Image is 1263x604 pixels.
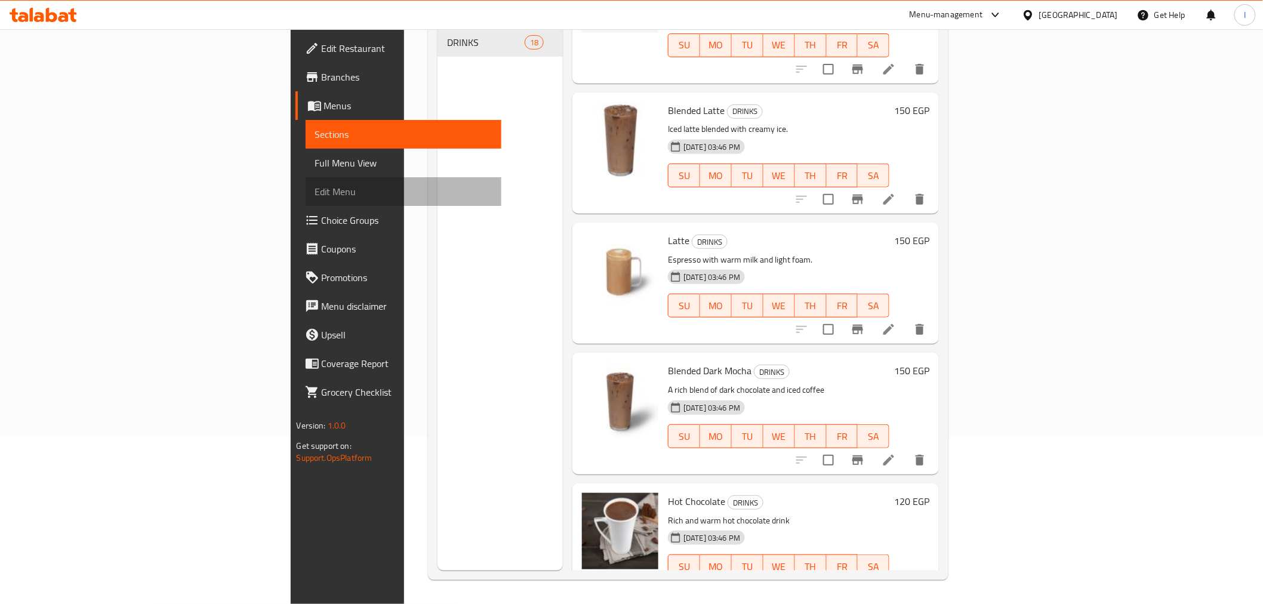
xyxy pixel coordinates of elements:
span: DRINKS [728,496,763,510]
p: Espresso with warm milk and light foam. [668,252,889,267]
button: SA [858,424,889,448]
button: SA [858,554,889,578]
button: TU [732,164,763,187]
span: Select to update [816,57,841,82]
span: Select to update [816,448,841,473]
button: SA [858,33,889,57]
button: TH [795,294,827,318]
span: SA [862,428,885,445]
h6: 150 EGP [894,102,929,119]
button: SA [858,164,889,187]
span: Select to update [816,317,841,342]
a: Coupons [295,235,501,263]
span: MO [705,558,727,575]
a: Full Menu View [306,149,501,177]
a: Grocery Checklist [295,378,501,406]
button: SU [668,33,700,57]
span: [DATE] 03:46 PM [679,141,745,153]
span: FR [831,297,854,315]
span: SA [862,36,885,54]
span: Menus [324,98,492,113]
div: Menu-management [910,8,983,22]
button: SU [668,294,700,318]
p: Iced latte blended with creamy ice. [668,122,889,137]
span: TH [800,36,822,54]
button: delete [905,55,934,84]
button: delete [905,315,934,344]
span: Edit Restaurant [322,41,492,56]
span: SU [673,558,695,575]
button: SU [668,424,700,448]
button: Branch-specific-item [843,185,872,214]
span: Choice Groups [322,213,492,227]
a: Edit Restaurant [295,34,501,63]
span: SU [673,428,695,445]
span: Blended Latte [668,101,725,119]
img: Blended Latte [582,102,658,178]
span: Sections [315,127,492,141]
button: TH [795,554,827,578]
button: delete [905,185,934,214]
a: Edit menu item [882,192,896,207]
span: WE [768,428,790,445]
a: Edit Menu [306,177,501,206]
span: WE [768,167,790,184]
button: SU [668,164,700,187]
button: MO [700,164,732,187]
a: Choice Groups [295,206,501,235]
span: MO [705,428,727,445]
h6: 150 EGP [894,362,929,379]
span: 1.0.0 [328,418,346,433]
div: items [525,35,544,50]
button: MO [700,294,732,318]
a: Sections [306,120,501,149]
img: Hot Chocolate [582,493,658,569]
span: Latte [668,232,689,249]
img: Blended Dark Mocha [582,362,658,439]
button: WE [763,164,795,187]
span: TU [737,428,759,445]
p: Rich and warm hot chocolate drink [668,513,889,528]
button: TU [732,294,763,318]
span: FR [831,36,854,54]
button: delete [905,446,934,474]
a: Promotions [295,263,501,292]
span: FR [831,558,854,575]
a: Edit menu item [882,62,896,76]
a: Edit menu item [882,322,896,337]
span: Coupons [322,242,492,256]
div: DRINKS [754,365,790,379]
span: TH [800,558,822,575]
button: FR [827,294,858,318]
span: DRINKS [754,365,789,379]
span: SU [673,167,695,184]
a: Support.OpsPlatform [297,450,372,466]
span: [DATE] 03:46 PM [679,402,745,414]
span: Branches [322,70,492,84]
p: A rich blend of dark chocolate and iced coffee [668,383,889,397]
span: WE [768,558,790,575]
button: TU [732,554,763,578]
h6: 120 EGP [894,493,929,510]
button: WE [763,294,795,318]
button: SU [668,554,700,578]
div: DRINKS18 [438,28,563,57]
button: FR [827,164,858,187]
nav: Menu sections [438,23,563,61]
span: Get support on: [297,438,352,454]
h6: 150 EGP [894,232,929,249]
div: [GEOGRAPHIC_DATA] [1039,8,1118,21]
span: DRINKS [447,35,525,50]
button: Branch-specific-item [843,315,872,344]
button: Branch-specific-item [843,55,872,84]
span: Promotions [322,270,492,285]
span: TH [800,428,822,445]
span: WE [768,36,790,54]
button: MO [700,33,732,57]
span: [DATE] 03:46 PM [679,272,745,283]
span: WE [768,297,790,315]
span: TU [737,167,759,184]
button: FR [827,33,858,57]
span: Blended Dark Mocha [668,362,751,380]
button: TU [732,424,763,448]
